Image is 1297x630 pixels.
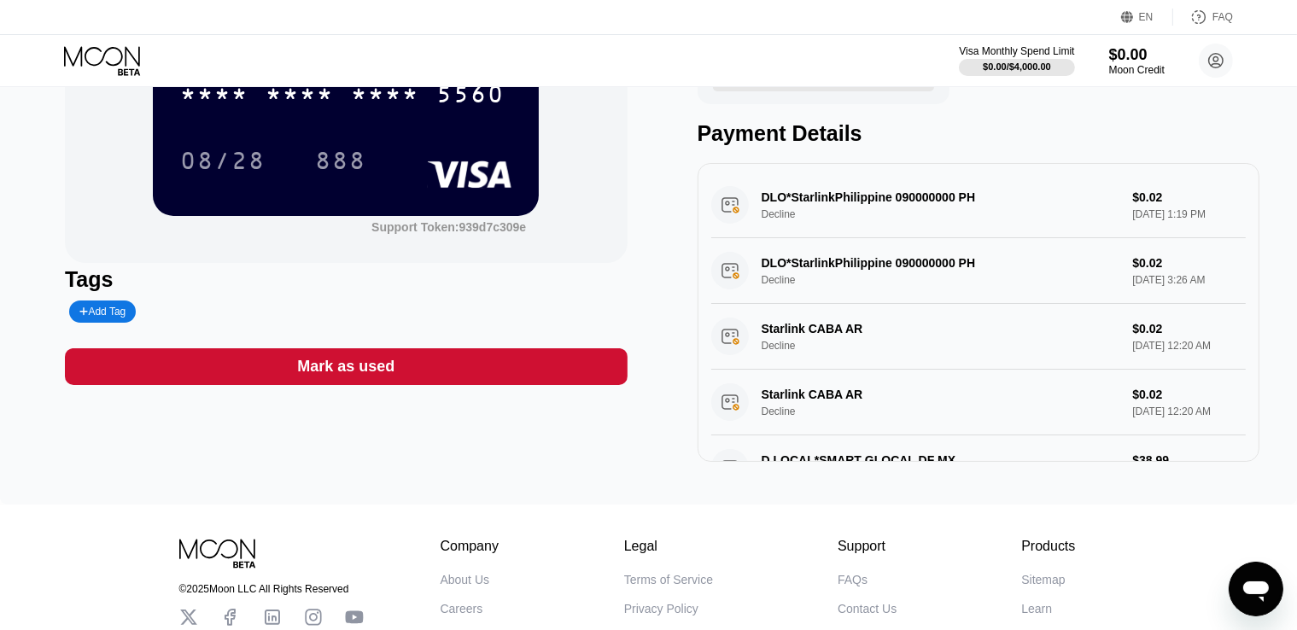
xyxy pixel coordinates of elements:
[838,573,868,586] div: FAQs
[838,602,897,615] div: Contact Us
[315,149,366,177] div: 888
[838,539,897,554] div: Support
[441,573,490,586] div: About Us
[69,300,136,323] div: Add Tag
[1229,562,1283,616] iframe: Button to launch messaging window
[371,220,526,234] div: Support Token: 939d7c309e
[1021,573,1065,586] div: Sitemap
[65,348,628,385] div: Mark as used
[1212,11,1233,23] div: FAQ
[371,220,526,234] div: Support Token:939d7c309e
[1173,9,1233,26] div: FAQ
[79,306,126,318] div: Add Tag
[167,139,278,182] div: 08/28
[436,83,505,110] div: 5560
[959,45,1074,76] div: Visa Monthly Spend Limit$0.00/$4,000.00
[624,573,713,586] div: Terms of Service
[698,121,1260,146] div: Payment Details
[180,149,266,177] div: 08/28
[624,602,698,615] div: Privacy Policy
[441,539,500,554] div: Company
[1109,46,1165,76] div: $0.00Moon Credit
[1109,64,1165,76] div: Moon Credit
[441,602,483,615] div: Careers
[1021,602,1052,615] div: Learn
[983,61,1051,72] div: $0.00 / $4,000.00
[624,539,713,554] div: Legal
[959,45,1074,57] div: Visa Monthly Spend Limit
[297,357,394,376] div: Mark as used
[1121,9,1173,26] div: EN
[1109,46,1165,64] div: $0.00
[302,139,379,182] div: 888
[179,583,364,595] div: © 2025 Moon LLC All Rights Reserved
[1021,539,1075,554] div: Products
[1139,11,1154,23] div: EN
[65,267,628,292] div: Tags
